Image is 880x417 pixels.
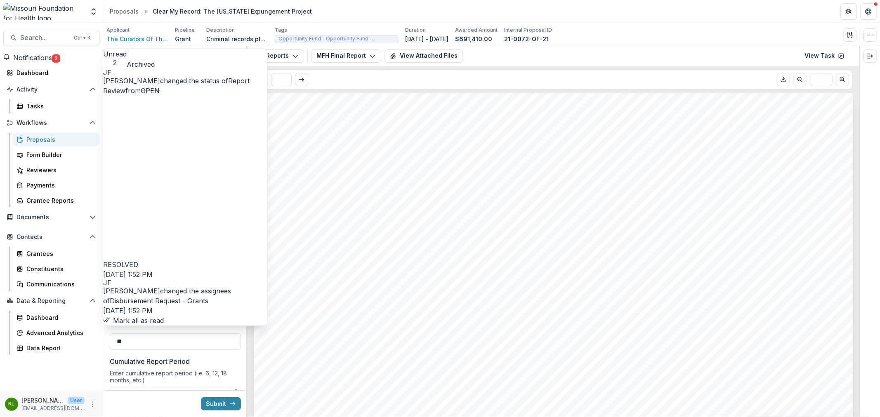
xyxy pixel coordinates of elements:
p: changed the status of from [103,76,267,269]
p: Internal Proposal ID [504,26,552,34]
div: Dashboard [26,313,93,322]
div: Enter cumulative report period (i.e. 6, 12, 18 months, etc.) [110,370,241,387]
div: Grantees [26,249,93,258]
a: Communications [13,277,99,291]
div: Payments [26,181,93,190]
div: Communications [26,280,93,288]
button: Partners [840,3,857,20]
button: Expand right [863,49,877,63]
div: Proposals [26,135,93,144]
span: Submitted By Title [290,295,414,309]
span: Documents [17,214,86,221]
p: Cumulative Report Period [110,356,190,366]
span: [PERSON_NAME] [290,264,390,276]
button: Submit [201,397,241,410]
span: Search... [20,34,69,42]
p: 21-0072-OF-21 [504,35,549,43]
div: Jean Freeman-Crawford [103,69,267,76]
a: Tasks [13,99,99,113]
div: Data Report [26,344,93,352]
span: Activity [17,86,86,93]
span: Submitted By [290,246,381,260]
p: Criminal records place a heavy toll on health. This project will develop a swift, comprehensive e... [206,35,268,43]
div: Ctrl + K [72,33,92,42]
p: changed the assignees of [103,286,267,306]
div: Proposals [110,7,139,16]
button: Mark all as read [103,316,164,326]
button: Scroll to next page [295,73,308,86]
button: MFH Final Report [311,49,381,63]
button: Scroll to previous page [793,73,807,86]
a: Form Builder [13,148,99,162]
a: Proposals [106,5,142,17]
div: Form Builder [26,150,93,159]
p: Awarded Amount [455,26,498,34]
a: Dashboard [13,311,99,324]
button: Open entity switcher [88,3,99,20]
button: Reports [251,49,304,63]
span: Strategic Relationships - Other Grants and Contracts [290,393,573,405]
div: Reviewers [26,166,93,174]
div: Grantee Reports [26,196,93,205]
a: The Curators Of The [GEOGRAPHIC_DATA][US_STATE] [106,35,168,43]
span: Data & Reporting [17,298,86,305]
p: User [68,397,85,404]
nav: breadcrumb [106,5,315,17]
span: Workflows [17,119,86,127]
span: Foundation Program Area [290,375,463,389]
div: Tasks [26,102,93,110]
p: Duration [405,26,426,34]
button: Notifications2 [3,53,60,63]
span: 2 [103,59,127,67]
a: Data Report [13,341,99,355]
img: Missouri Foundation for Health logo [3,3,85,20]
p: Applicant [106,26,130,34]
a: Grantee Reports [13,194,99,207]
p: Grant [175,35,191,43]
button: Download PDF [777,73,790,86]
span: Notifications [13,54,52,62]
a: View Task [800,49,849,63]
span: MFH Agreement No. [290,198,424,212]
p: $691,410.00 [455,35,492,43]
span: Opportunity Fund - Opportunity Fund - Grants/Contracts [278,36,395,42]
div: Constituents [26,265,93,273]
span: [PERSON_NAME] [103,287,160,295]
span: Contacts [17,234,86,241]
a: Dashboard [3,66,99,80]
div: Dashboard [17,68,93,77]
a: Constituents [13,262,99,276]
div: Advanced Analytics [26,328,93,337]
span: 2 [52,54,60,63]
button: Open Data & Reporting [3,294,99,307]
span: Project Director and Principal Investigator [290,312,512,324]
p: Tags [275,26,287,34]
span: Award Information [290,164,433,180]
div: Clear My Record: The [US_STATE] Expungement Project [153,7,312,16]
button: Get Help [860,3,877,20]
p: Pipeline [175,26,195,34]
span: RESOLVED [103,260,138,269]
button: Open Workflows [3,116,99,129]
button: More [88,399,98,409]
button: Open Documents [3,211,99,224]
a: Disbursement Request - Grants [110,297,208,305]
a: Reviewers [13,163,99,177]
button: Scroll to next page [836,73,849,86]
button: Unread [103,49,127,67]
a: Advanced Analytics [13,326,99,340]
a: Report Review [103,77,250,95]
button: Archived [127,59,155,69]
p: [DATE] 1:52 PM [103,269,267,279]
p: Description [206,26,235,34]
a: Payments [13,178,99,192]
button: Open Activity [3,83,99,96]
p: [DATE] - [DATE] [405,35,448,43]
a: Grantees [13,247,99,260]
p: [DATE] 1:52 PM [103,306,267,316]
p: [PERSON_NAME] [21,396,64,405]
span: 21-0072-OF-21 [290,216,373,227]
button: View Attached Files [385,49,463,63]
span: Submission Responses [290,129,517,149]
